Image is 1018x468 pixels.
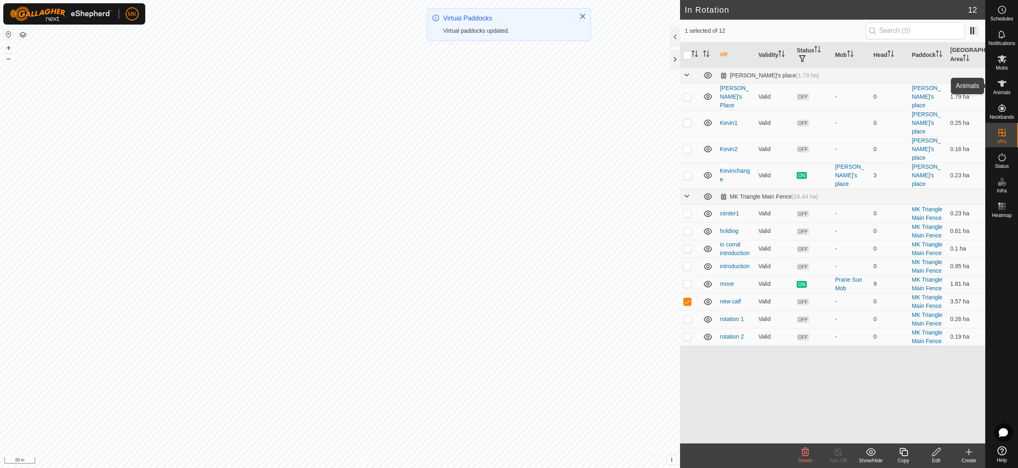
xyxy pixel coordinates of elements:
span: Mobs [996,66,1008,70]
p-sorticon: Activate to sort [963,56,969,62]
div: [PERSON_NAME]'s place [720,72,819,79]
div: Virtual paddocks updated. [443,27,571,35]
div: Create [953,457,985,464]
td: 0 [870,258,909,275]
span: 1 selected of 12 [685,27,866,35]
span: OFF [797,298,809,305]
span: OFF [797,210,809,217]
button: Map Layers [18,30,28,40]
a: [PERSON_NAME]'s place [912,111,941,135]
td: Valid [755,136,793,162]
div: Show/Hide [854,457,887,464]
th: [GEOGRAPHIC_DATA] Area [947,43,985,68]
div: Prarie Sun Mob [835,276,867,293]
td: 0.25 ha [947,110,985,136]
a: MK Triangle Main Fence [912,259,942,274]
a: Help [986,443,1018,466]
td: 1.81 ha [947,275,985,293]
button: – [4,54,14,63]
td: Valid [755,84,793,110]
a: MK Triangle Main Fence [912,276,942,292]
td: 0 [870,328,909,346]
span: Notifications [989,41,1015,46]
span: MK [128,10,137,18]
span: OFF [797,146,809,153]
a: rotation 2 [720,333,744,340]
a: center1 [720,210,739,217]
th: Mob [832,43,870,68]
td: 0.95 ha [947,258,985,275]
th: Status [793,43,832,68]
span: OFF [797,93,809,100]
a: in corral introduction [720,241,750,256]
span: Status [995,164,1009,169]
td: Valid [755,222,793,240]
span: Infra [997,188,1007,193]
a: MK Triangle Main Fence [912,294,942,309]
td: 0 [870,293,909,310]
button: Reset Map [4,29,14,39]
a: rotation 1 [720,316,744,322]
p-sorticon: Activate to sort [887,52,894,58]
p-sorticon: Activate to sort [847,52,854,58]
a: MK Triangle Main Fence [912,329,942,344]
span: i [671,456,672,463]
span: OFF [797,246,809,253]
h2: In Rotation [685,5,968,15]
td: 0 [870,205,909,222]
span: Heatmap [992,213,1012,218]
button: i [667,455,676,464]
td: 9 [870,275,909,293]
div: - [835,227,867,235]
div: Virtual Paddocks [443,14,571,23]
p-sorticon: Activate to sort [936,52,942,58]
span: (16.44 ha) [792,193,818,200]
th: Head [870,43,909,68]
p-sorticon: Activate to sort [814,47,821,54]
td: Valid [755,275,793,293]
div: - [835,119,867,127]
a: Kevin2 [720,146,738,152]
td: 0.26 ha [947,310,985,328]
td: Valid [755,310,793,328]
td: Valid [755,328,793,346]
a: MK Triangle Main Fence [912,312,942,327]
button: Close [577,11,588,22]
td: Valid [755,240,793,258]
th: Validity [755,43,793,68]
td: 0 [870,240,909,258]
td: 1.79 ha [947,84,985,110]
span: Schedules [990,16,1013,21]
span: 12 [968,4,977,16]
td: 0 [870,310,909,328]
span: Help [997,458,1007,463]
a: Contact Us [348,457,372,465]
div: Edit [920,457,953,464]
span: (1.79 ha) [796,72,819,79]
a: [PERSON_NAME]'s place [912,137,941,161]
td: 0.23 ha [947,162,985,188]
a: introduction [720,263,750,269]
td: 3 [870,162,909,188]
td: Valid [755,205,793,222]
td: Valid [755,293,793,310]
span: OFF [797,228,809,235]
span: OFF [797,334,809,341]
span: Delete [798,458,813,463]
div: - [835,209,867,218]
td: 3.57 ha [947,293,985,310]
td: 0.1 ha [947,240,985,258]
p-sorticon: Activate to sort [778,52,785,58]
button: + [4,43,14,53]
td: 0.19 ha [947,328,985,346]
a: MK Triangle Main Fence [912,206,942,221]
td: 0 [870,136,909,162]
span: Neckbands [989,115,1014,120]
div: Copy [887,457,920,464]
span: VPs [997,139,1006,144]
div: - [835,262,867,271]
p-sorticon: Activate to sort [703,52,709,58]
span: OFF [797,263,809,270]
td: 0.23 ha [947,205,985,222]
td: 0 [870,222,909,240]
